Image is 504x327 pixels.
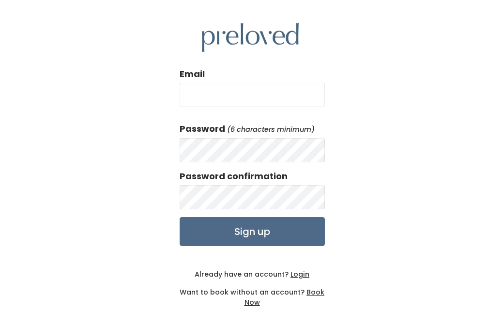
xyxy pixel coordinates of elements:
em: (6 characters minimum) [227,125,315,134]
div: Already have an account? [180,269,325,280]
label: Password confirmation [180,170,288,183]
input: Sign up [180,217,325,246]
u: Login [290,269,309,279]
div: Want to book without an account? [180,280,325,308]
a: Book Now [244,287,325,307]
label: Email [180,68,205,80]
a: Login [289,269,309,279]
img: preloved logo [202,23,299,52]
label: Password [180,123,225,135]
